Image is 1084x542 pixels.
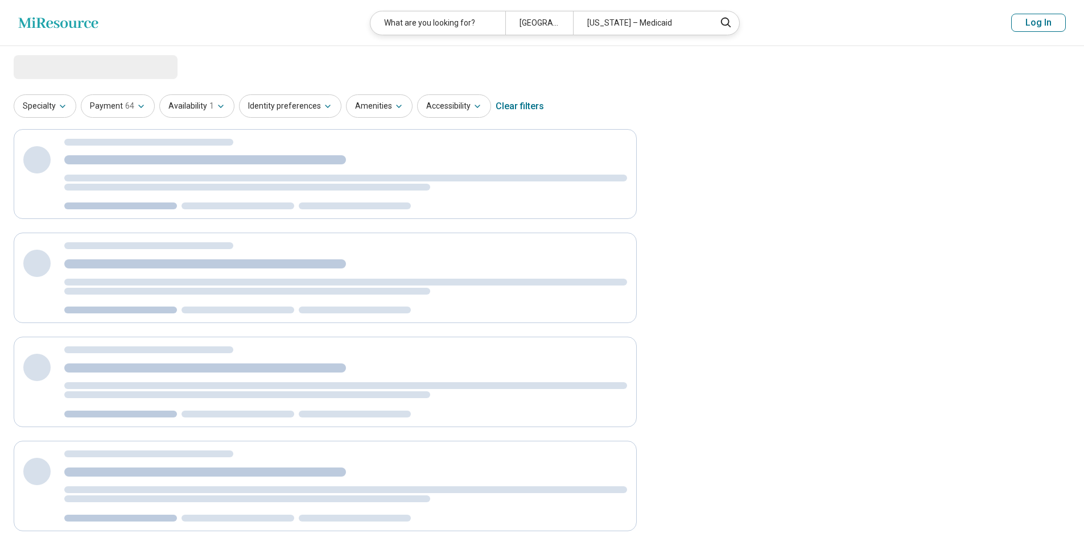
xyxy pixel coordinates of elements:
[573,11,708,35] div: [US_STATE] – Medicaid
[505,11,573,35] div: [GEOGRAPHIC_DATA]
[209,100,214,112] span: 1
[370,11,505,35] div: What are you looking for?
[125,100,134,112] span: 64
[346,94,413,118] button: Amenities
[417,94,491,118] button: Accessibility
[496,93,544,120] div: Clear filters
[14,55,109,78] span: Loading...
[239,94,341,118] button: Identity preferences
[159,94,234,118] button: Availability1
[1011,14,1066,32] button: Log In
[14,94,76,118] button: Specialty
[81,94,155,118] button: Payment64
